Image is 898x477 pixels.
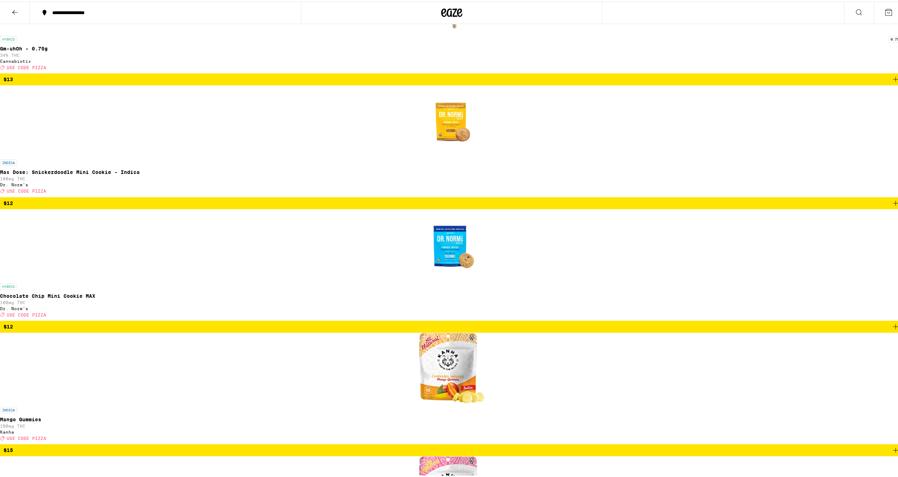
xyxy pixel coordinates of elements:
[4,446,13,452] span: $15
[7,64,46,68] span: USE CODE PIZZA
[4,199,13,205] span: $12
[419,331,484,402] img: Kanha - Mango Gummies
[7,311,46,316] span: USE CODE PIZZA
[7,435,46,439] span: USE CODE PIZZA
[4,75,13,81] span: $13
[4,322,13,328] span: $12
[416,208,487,278] img: Dr. Norm's - Chocolate Chip Mini Cookie MAX
[416,84,487,155] img: Dr. Norm's - Max Dose: Snickerdoodle Mini Cookie - Indica
[7,188,46,192] span: USE CODE PIZZA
